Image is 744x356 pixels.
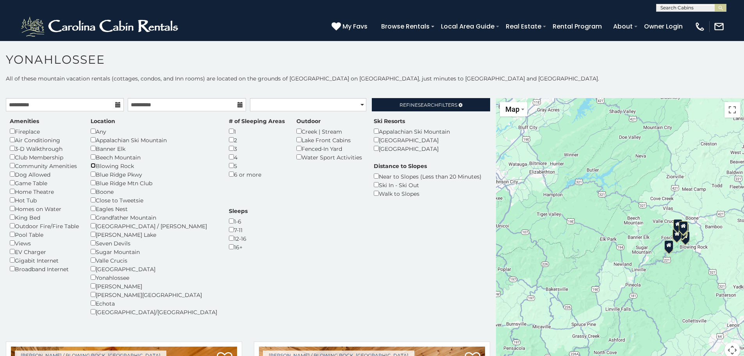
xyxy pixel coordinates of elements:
div: Boone [91,187,217,196]
div: 3 [229,144,285,153]
div: Ski In - Ski Out [374,181,482,189]
div: King Bed [10,213,79,222]
div: Seven Devils [91,239,217,247]
button: Toggle fullscreen view [724,102,740,118]
label: Distance to Slopes [374,162,427,170]
div: 12-16 [229,234,248,243]
div: Blowing Rock [91,161,217,170]
label: Amenities [10,117,39,125]
div: Any [91,127,217,136]
div: Pool Table [10,230,79,239]
div: Club Membership [10,153,79,161]
div: Echota [91,299,217,308]
div: [GEOGRAPHIC_DATA] [91,265,217,273]
div: 1-6 [229,217,248,225]
div: Appalachian Ski Mountain [374,127,450,136]
div: [PERSON_NAME] Lake [91,230,217,239]
div: 1 [229,127,285,136]
div: 5 [229,161,285,170]
a: Rental Program [549,20,606,33]
div: Sugar Mountain [91,247,217,256]
label: Location [91,117,115,125]
div: [GEOGRAPHIC_DATA] / [PERSON_NAME] [91,222,217,230]
div: 4 [229,153,285,161]
div: Beech Mountain [91,153,217,161]
div: 2 [229,136,285,144]
div: 7-11 [229,225,248,234]
div: Water Sport Activities [296,153,362,161]
span: My Favs [343,21,368,31]
div: Home Theatre [10,187,79,196]
div: Hot Tub [10,196,79,204]
label: Outdoor [296,117,321,125]
div: Near to Slopes (Less than 20 Minutes) [374,172,482,181]
img: phone-regular-white.png [694,21,705,32]
div: [GEOGRAPHIC_DATA]/[GEOGRAPHIC_DATA] [91,308,217,316]
a: Local Area Guide [437,20,498,33]
div: Gigabit Internet [10,256,79,265]
label: Sleeps [229,207,248,215]
div: EV Charger [10,247,79,256]
div: Fireplace [10,127,79,136]
label: Ski Resorts [374,117,405,125]
div: Dog Allowed [10,170,79,179]
label: # of Sleeping Areas [229,117,285,125]
div: [PERSON_NAME][GEOGRAPHIC_DATA] [91,290,217,299]
div: Game Table [10,179,79,187]
div: Eagles Nest [91,204,217,213]
span: Search [418,102,438,108]
div: Lake Front Cabins [296,136,362,144]
span: Map [505,105,519,113]
div: Creek | Stream [296,127,362,136]
div: Yonahlossee [91,273,217,282]
div: Homes on Water [10,204,79,213]
div: Outdoor Fire/Fire Table [10,222,79,230]
a: Real Estate [502,20,545,33]
div: Banner Elk [91,144,217,153]
div: Broadband Internet [10,265,79,273]
div: [GEOGRAPHIC_DATA] [374,144,450,153]
div: 16+ [229,243,248,251]
div: 3-D Walkthrough [10,144,79,153]
div: Blue Ridge Mtn Club [91,179,217,187]
img: White-1-2.png [20,15,182,38]
button: Change map style [500,102,527,116]
div: Blue Ridge Pkwy [91,170,217,179]
div: Community Amenities [10,161,79,170]
div: 6 or more [229,170,285,179]
a: Browse Rentals [377,20,434,33]
a: My Favs [332,21,369,32]
span: Refine Filters [400,102,457,108]
div: [PERSON_NAME] [91,282,217,290]
img: mail-regular-white.png [714,21,724,32]
a: RefineSearchFilters [372,98,490,111]
div: Close to Tweetsie [91,196,217,204]
a: Owner Login [640,20,687,33]
a: About [609,20,637,33]
div: Walk to Slopes [374,189,482,198]
div: [GEOGRAPHIC_DATA] [374,136,450,144]
div: Fenced-In Yard [296,144,362,153]
div: Grandfather Mountain [91,213,217,222]
div: Air Conditioning [10,136,79,144]
div: Valle Crucis [91,256,217,265]
div: Views [10,239,79,247]
div: Appalachian Ski Mountain [91,136,217,144]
